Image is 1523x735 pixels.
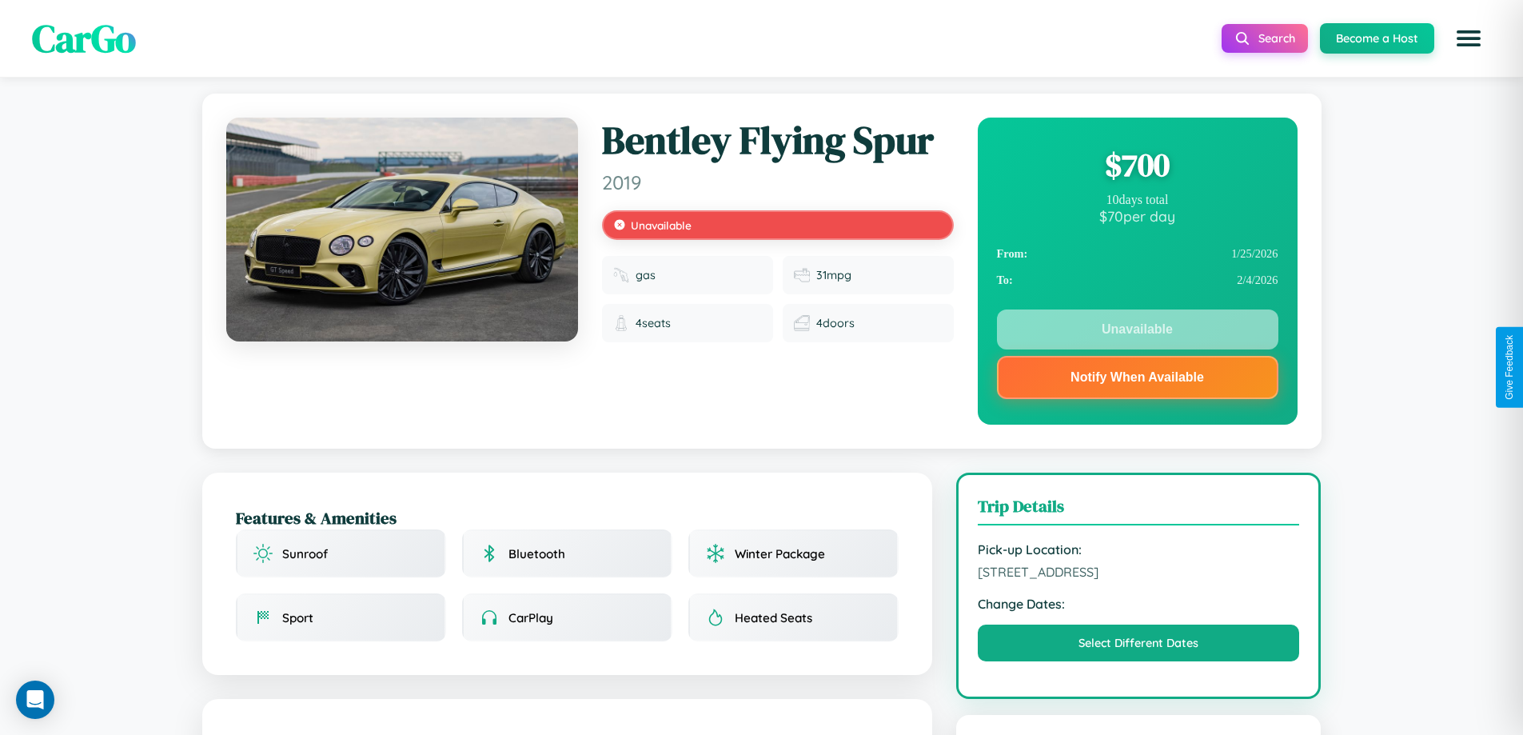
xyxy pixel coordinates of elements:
[997,356,1278,399] button: Notify When Available
[602,118,954,164] h1: Bentley Flying Spur
[997,267,1278,294] div: 2 / 4 / 2026
[636,268,656,282] span: gas
[978,564,1300,580] span: [STREET_ADDRESS]
[508,610,553,625] span: CarPlay
[997,207,1278,225] div: $ 70 per day
[997,241,1278,267] div: 1 / 25 / 2026
[997,193,1278,207] div: 10 days total
[794,267,810,283] img: Fuel efficiency
[631,218,692,232] span: Unavailable
[1446,16,1491,61] button: Open menu
[282,610,313,625] span: Sport
[613,267,629,283] img: Fuel type
[613,315,629,331] img: Seats
[978,541,1300,557] strong: Pick-up Location:
[1320,23,1434,54] button: Become a Host
[636,316,671,330] span: 4 seats
[978,625,1300,661] button: Select Different Dates
[997,310,1278,350] button: Unavailable
[508,546,565,561] span: Bluetooth
[816,268,851,282] span: 31 mpg
[226,118,578,342] img: Bentley Flying Spur 2019
[816,316,855,330] span: 4 doors
[978,596,1300,612] strong: Change Dates:
[282,546,328,561] span: Sunroof
[794,315,810,331] img: Doors
[1258,31,1295,46] span: Search
[997,274,1013,287] strong: To:
[997,143,1278,186] div: $ 700
[978,494,1300,525] h3: Trip Details
[32,12,136,65] span: CarGo
[997,247,1028,261] strong: From:
[16,681,54,719] div: Open Intercom Messenger
[1504,335,1515,400] div: Give Feedback
[735,610,812,625] span: Heated Seats
[1222,24,1308,53] button: Search
[735,546,825,561] span: Winter Package
[602,170,954,194] span: 2019
[236,506,899,529] h2: Features & Amenities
